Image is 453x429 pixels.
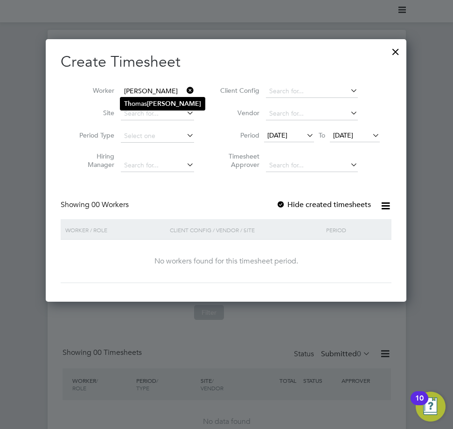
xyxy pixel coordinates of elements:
[124,100,132,108] b: Th
[63,219,167,241] div: Worker / Role
[266,107,358,120] input: Search for...
[167,219,324,241] div: Client Config / Vendor / Site
[72,152,114,169] label: Hiring Manager
[266,85,358,98] input: Search for...
[61,200,131,210] div: Showing
[121,85,194,98] input: Search for...
[120,97,205,110] li: omas
[276,200,371,209] label: Hide created timesheets
[316,129,328,141] span: To
[267,131,287,139] span: [DATE]
[333,131,353,139] span: [DATE]
[217,109,259,117] label: Vendor
[416,392,446,422] button: Open Resource Center, 10 new notifications
[147,100,201,108] b: [PERSON_NAME]
[324,219,389,241] div: Period
[266,159,358,172] input: Search for...
[217,152,259,169] label: Timesheet Approver
[217,131,259,139] label: Period
[61,52,391,72] h2: Create Timesheet
[91,200,129,209] span: 00 Workers
[121,130,194,143] input: Select one
[121,159,194,172] input: Search for...
[415,398,424,410] div: 10
[217,86,259,95] label: Client Config
[121,107,194,120] input: Search for...
[72,109,114,117] label: Site
[72,86,114,95] label: Worker
[72,131,114,139] label: Period Type
[63,256,389,266] div: No workers found for this timesheet period.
